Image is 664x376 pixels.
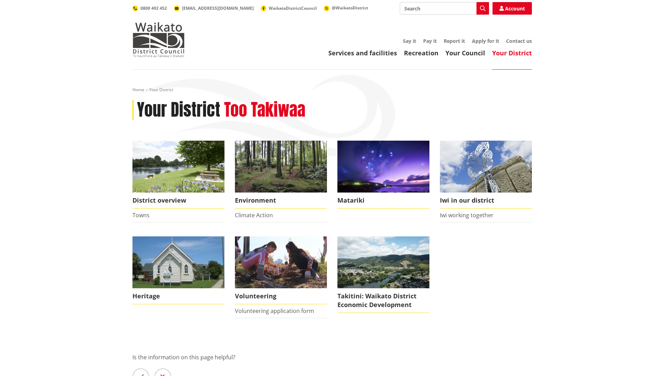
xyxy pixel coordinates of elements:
a: 0800 492 452 [132,5,167,11]
img: Raglan Church [132,236,224,288]
span: 0800 492 452 [140,5,167,11]
span: Environment [235,193,327,209]
a: Your District [492,49,532,57]
span: Matariki [337,193,429,209]
span: Heritage [132,288,224,304]
a: Towns [132,211,150,219]
h1: Your District [137,100,220,120]
span: Takitini: Waikato District Economic Development [337,288,429,313]
a: Volunteering application form [235,307,314,315]
span: [EMAIL_ADDRESS][DOMAIN_NAME] [182,5,254,11]
a: Services and facilities [328,49,397,57]
a: Contact us [506,38,532,44]
img: ngaaruawaahia [337,236,429,288]
a: Turangawaewae Ngaruawahia Iwi in our district [440,141,532,209]
span: District overview [132,193,224,209]
span: @WaikatoDistrict [332,5,368,11]
span: Volunteering [235,288,327,304]
a: [EMAIL_ADDRESS][DOMAIN_NAME] [174,5,254,11]
h2: Too Takiwaa [224,100,305,120]
a: Report it [444,38,465,44]
img: Waikato District Council - Te Kaunihera aa Takiwaa o Waikato [132,22,185,57]
a: Home [132,87,144,93]
span: WaikatoDistrictCouncil [269,5,317,11]
input: Search input [400,2,489,15]
a: Apply for it [472,38,499,44]
a: Environment [235,141,327,209]
a: @WaikatoDistrict [324,5,368,11]
a: volunteer icon Volunteering [235,236,327,304]
img: volunteer icon [235,236,327,288]
a: Pay it [423,38,437,44]
img: biodiversity- Wright's Bush_16x9 crop [235,141,327,193]
a: Ngaruawahia 0015 District overview [132,141,224,209]
a: Account [493,2,532,15]
a: Climate Action [235,211,273,219]
a: Recreation [404,49,438,57]
a: WaikatoDistrictCouncil [261,5,317,11]
span: Your District [149,87,173,93]
img: Ngaruawahia 0015 [132,141,224,193]
p: Is the information on this page helpful? [132,353,532,361]
a: Takitini: Waikato District Economic Development [337,236,429,313]
nav: breadcrumb [132,87,532,93]
span: Iwi in our district [440,193,532,209]
img: Matariki over Whiaangaroa [337,141,429,193]
a: Your Council [445,49,485,57]
a: Matariki [337,141,429,209]
a: Say it [403,38,416,44]
a: Raglan Church Heritage [132,236,224,304]
a: Iwi working together [440,211,494,219]
img: Turangawaewae Ngaruawahia [440,141,532,193]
